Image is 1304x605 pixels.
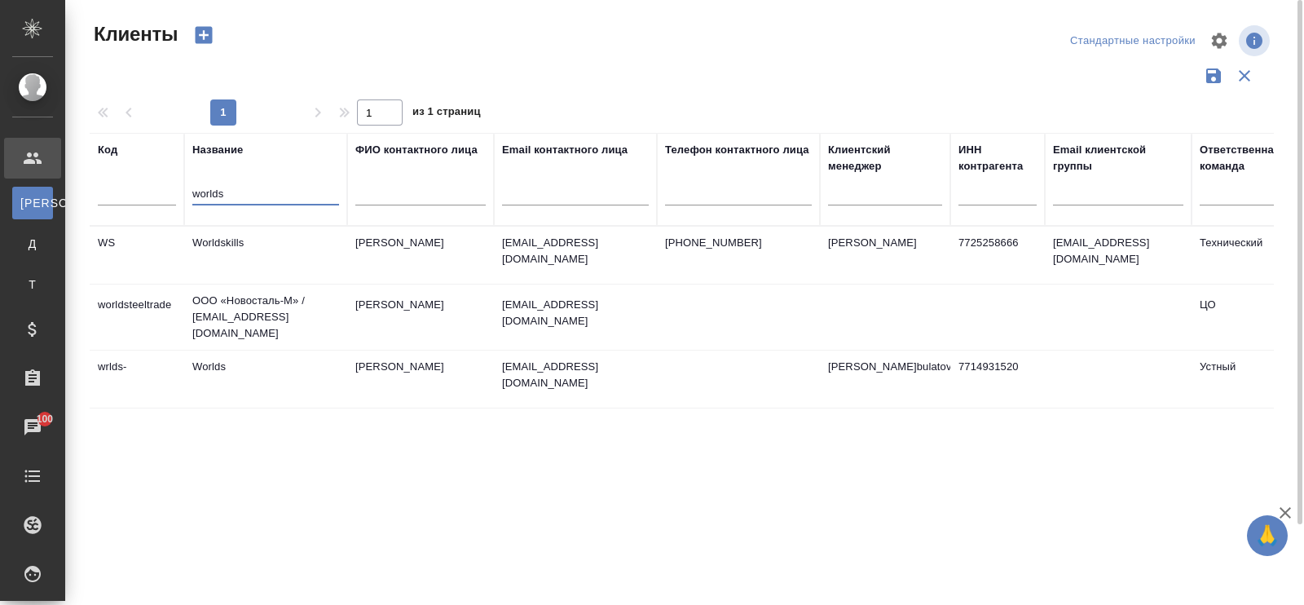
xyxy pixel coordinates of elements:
[90,21,178,47] span: Клиенты
[665,142,809,158] div: Телефон контактного лица
[502,359,649,391] p: [EMAIL_ADDRESS][DOMAIN_NAME]
[1253,519,1281,553] span: 🙏
[20,276,45,293] span: Т
[1239,25,1273,56] span: Посмотреть информацию
[347,227,494,284] td: [PERSON_NAME]
[184,285,347,350] td: ООО «Новосталь-М» / [EMAIL_ADDRESS][DOMAIN_NAME]
[1247,515,1288,556] button: 🙏
[184,21,223,49] button: Создать
[1200,21,1239,60] span: Настроить таблицу
[502,235,649,267] p: [EMAIL_ADDRESS][DOMAIN_NAME]
[1045,227,1192,284] td: [EMAIL_ADDRESS][DOMAIN_NAME]
[90,351,184,408] td: wrlds-
[502,297,649,329] p: [EMAIL_ADDRESS][DOMAIN_NAME]
[184,227,347,284] td: Worldskills
[828,142,942,174] div: Клиентский менеджер
[1053,142,1183,174] div: Email клиентской группы
[355,142,478,158] div: ФИО контактного лица
[950,351,1045,408] td: 7714931520
[958,142,1037,174] div: ИНН контрагента
[820,351,950,408] td: [PERSON_NAME]bulatova
[90,227,184,284] td: WS
[950,227,1045,284] td: 7725258666
[184,351,347,408] td: Worlds
[502,142,628,158] div: Email контактного лица
[412,102,481,126] span: из 1 страниц
[98,142,117,158] div: Код
[20,195,45,211] span: [PERSON_NAME]
[1066,29,1200,54] div: split button
[1198,60,1229,91] button: Сохранить фильтры
[4,407,61,448] a: 100
[27,411,64,427] span: 100
[665,235,812,251] p: [PHONE_NUMBER]
[12,187,53,219] a: [PERSON_NAME]
[347,351,494,408] td: [PERSON_NAME]
[20,236,45,252] span: Д
[12,268,53,301] a: Т
[1229,60,1260,91] button: Сбросить фильтры
[90,289,184,346] td: worldsteeltrade
[12,227,53,260] a: Д
[192,142,243,158] div: Название
[820,227,950,284] td: [PERSON_NAME]
[347,289,494,346] td: [PERSON_NAME]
